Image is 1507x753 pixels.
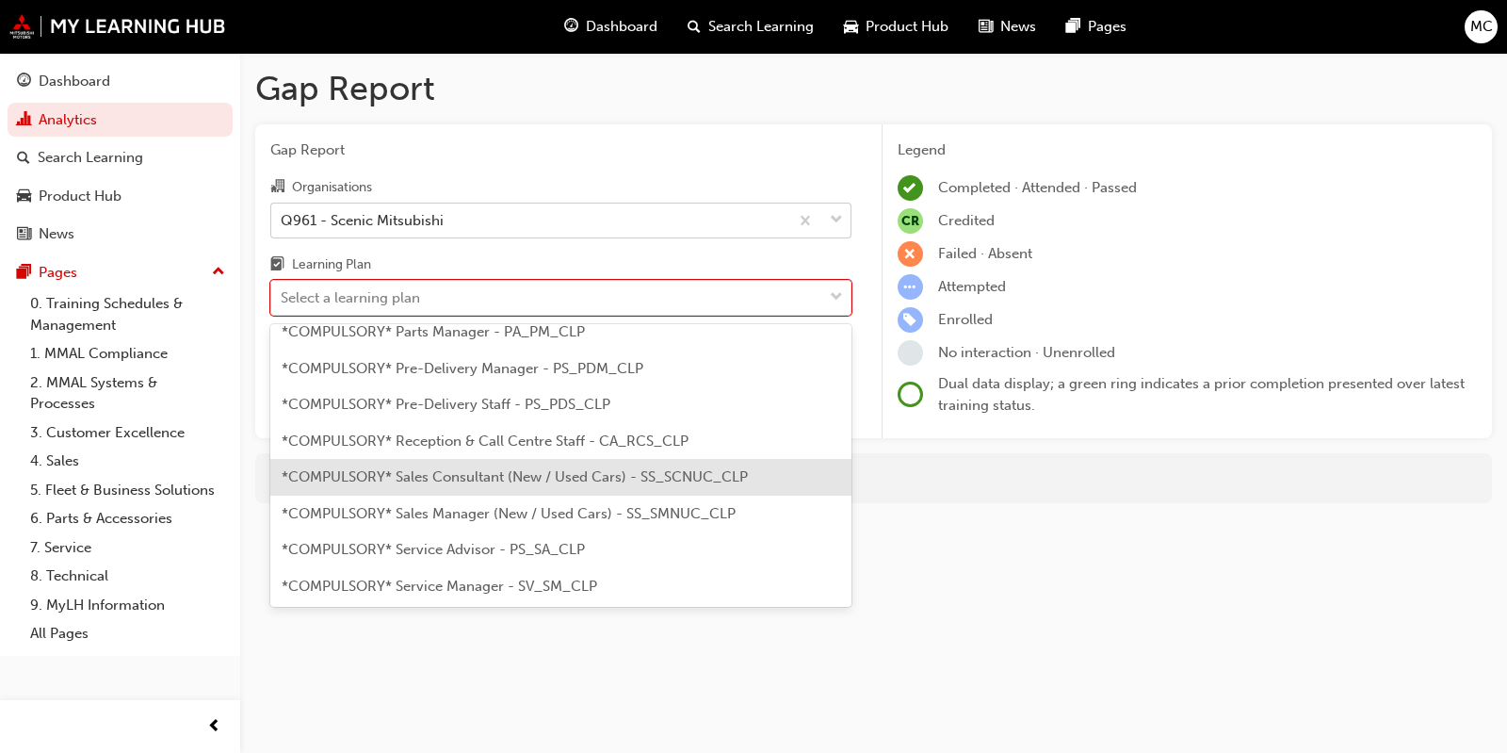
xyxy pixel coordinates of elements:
[8,217,233,252] a: News
[39,262,77,284] div: Pages
[23,591,233,620] a: 9. MyLH Information
[23,562,233,591] a: 8. Technical
[281,209,444,231] div: Q961 - Scenic Mitsubishi
[8,140,233,175] a: Search Learning
[938,212,995,229] span: Credited
[866,16,948,38] span: Product Hub
[549,8,672,46] a: guage-iconDashboard
[212,260,225,285] span: up-icon
[898,175,923,201] span: learningRecordVerb_COMPLETE-icon
[23,619,233,648] a: All Pages
[39,223,74,245] div: News
[270,257,284,274] span: learningplan-icon
[938,278,1006,295] span: Attempted
[830,208,843,233] span: down-icon
[708,16,814,38] span: Search Learning
[282,433,689,450] span: *COMPULSORY* Reception & Call Centre Staff - CA_RCS_CLP
[8,64,233,99] a: Dashboard
[1088,16,1126,38] span: Pages
[17,188,31,205] span: car-icon
[270,179,284,196] span: organisation-icon
[938,179,1137,196] span: Completed · Attended · Passed
[938,311,993,328] span: Enrolled
[23,368,233,418] a: 2. MMAL Systems & Processes
[938,375,1465,414] span: Dual data display; a green ring indicates a prior completion presented over latest training status.
[281,287,420,309] div: Select a learning plan
[8,60,233,255] button: DashboardAnalyticsSearch LearningProduct HubNews
[23,533,233,563] a: 7. Service
[17,112,31,129] span: chart-icon
[282,578,597,595] span: *COMPULSORY* Service Manager - SV_SM_CLP
[829,8,964,46] a: car-iconProduct Hub
[292,178,372,197] div: Organisations
[207,715,221,739] span: prev-icon
[23,447,233,476] a: 4. Sales
[282,505,736,522] span: *COMPULSORY* Sales Manager (New / Used Cars) - SS_SMNUC_CLP
[898,208,923,234] span: null-icon
[898,307,923,333] span: learningRecordVerb_ENROLL-icon
[1066,15,1080,39] span: pages-icon
[8,179,233,214] a: Product Hub
[17,226,31,243] span: news-icon
[282,360,643,377] span: *COMPULSORY* Pre-Delivery Manager - PS_PDM_CLP
[9,14,226,39] img: mmal
[898,139,1478,161] div: Legend
[17,74,31,90] span: guage-icon
[979,15,993,39] span: news-icon
[255,68,1492,109] h1: Gap Report
[830,286,843,310] span: down-icon
[1465,10,1498,43] button: MC
[282,541,585,558] span: *COMPULSORY* Service Advisor - PS_SA_CLP
[564,15,578,39] span: guage-icon
[23,476,233,505] a: 5. Fleet & Business Solutions
[898,241,923,267] span: learningRecordVerb_FAIL-icon
[844,15,858,39] span: car-icon
[23,339,233,368] a: 1. MMAL Compliance
[39,71,110,92] div: Dashboard
[688,15,701,39] span: search-icon
[8,103,233,138] a: Analytics
[8,255,233,290] button: Pages
[292,255,371,274] div: Learning Plan
[282,396,610,413] span: *COMPULSORY* Pre-Delivery Staff - PS_PDS_CLP
[938,344,1115,361] span: No interaction · Unenrolled
[898,274,923,300] span: learningRecordVerb_ATTEMPT-icon
[1051,8,1142,46] a: pages-iconPages
[39,186,122,207] div: Product Hub
[269,467,1478,489] div: For more in-depth analysis and data download, go to
[23,504,233,533] a: 6. Parts & Accessories
[1470,16,1493,38] span: MC
[964,8,1051,46] a: news-iconNews
[938,245,1032,262] span: Failed · Absent
[1000,16,1036,38] span: News
[282,468,748,485] span: *COMPULSORY* Sales Consultant (New / Used Cars) - SS_SCNUC_CLP
[23,289,233,339] a: 0. Training Schedules & Management
[17,150,30,167] span: search-icon
[898,340,923,366] span: learningRecordVerb_NONE-icon
[270,139,851,161] span: Gap Report
[672,8,829,46] a: search-iconSearch Learning
[23,418,233,448] a: 3. Customer Excellence
[586,16,657,38] span: Dashboard
[38,147,143,169] div: Search Learning
[17,265,31,282] span: pages-icon
[282,323,585,340] span: *COMPULSORY* Parts Manager - PA_PM_CLP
